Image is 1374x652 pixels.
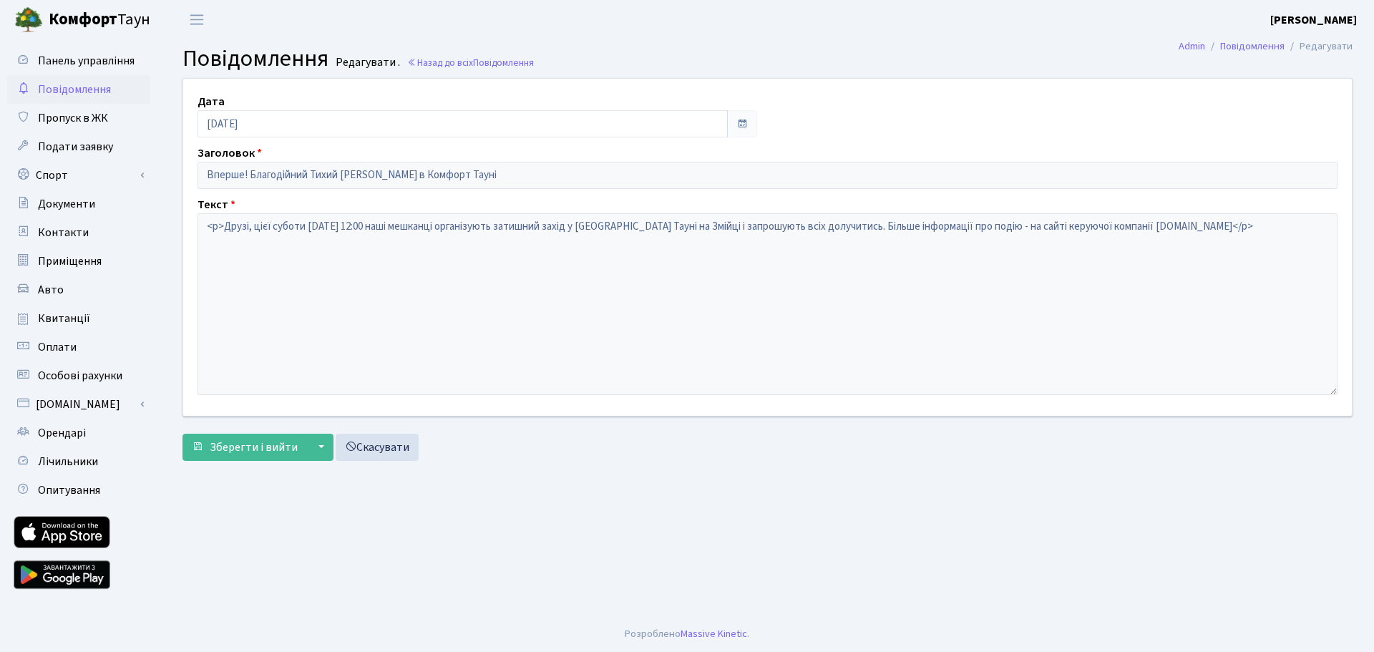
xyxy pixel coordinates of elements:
[1285,39,1353,54] li: Редагувати
[1157,31,1374,62] nav: breadcrumb
[7,47,150,75] a: Панель управління
[14,6,43,34] img: logo.png
[210,439,298,455] span: Зберегти і вийти
[407,56,534,69] a: Назад до всіхПовідомлення
[38,454,98,469] span: Лічильники
[38,482,100,498] span: Опитування
[182,434,307,461] button: Зберегти і вийти
[38,196,95,212] span: Документи
[179,8,215,31] button: Переключити навігацію
[7,361,150,390] a: Особові рахунки
[7,218,150,247] a: Контакти
[7,390,150,419] a: [DOMAIN_NAME]
[7,75,150,104] a: Повідомлення
[38,425,86,441] span: Орендарі
[7,447,150,476] a: Лічильники
[38,110,108,126] span: Пропуск в ЖК
[49,8,117,31] b: Комфорт
[38,225,89,240] span: Контакти
[1270,11,1357,29] a: [PERSON_NAME]
[1179,39,1205,54] a: Admin
[473,56,534,69] span: Повідомлення
[7,190,150,218] a: Документи
[182,42,328,75] span: Повідомлення
[7,161,150,190] a: Спорт
[38,339,77,355] span: Оплати
[333,56,400,69] small: Редагувати .
[625,626,749,642] div: Розроблено .
[38,253,102,269] span: Приміщення
[7,276,150,304] a: Авто
[49,8,150,32] span: Таун
[1220,39,1285,54] a: Повідомлення
[7,247,150,276] a: Приміщення
[7,104,150,132] a: Пропуск в ЖК
[7,304,150,333] a: Квитанції
[38,282,64,298] span: Авто
[38,82,111,97] span: Повідомлення
[198,93,225,110] label: Дата
[7,476,150,505] a: Опитування
[198,213,1338,395] textarea: <p>Друзі, цієї суботи [DATE] 12:00 наші мешканці організують затишний захід у [GEOGRAPHIC_DATA] Т...
[1270,12,1357,28] b: [PERSON_NAME]
[198,145,262,162] label: Заголовок
[7,132,150,161] a: Подати заявку
[681,626,747,641] a: Massive Kinetic
[198,196,235,213] label: Текст
[7,333,150,361] a: Оплати
[7,419,150,447] a: Орендарі
[336,434,419,461] a: Скасувати
[38,368,122,384] span: Особові рахунки
[38,53,135,69] span: Панель управління
[38,139,113,155] span: Подати заявку
[38,311,90,326] span: Квитанції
